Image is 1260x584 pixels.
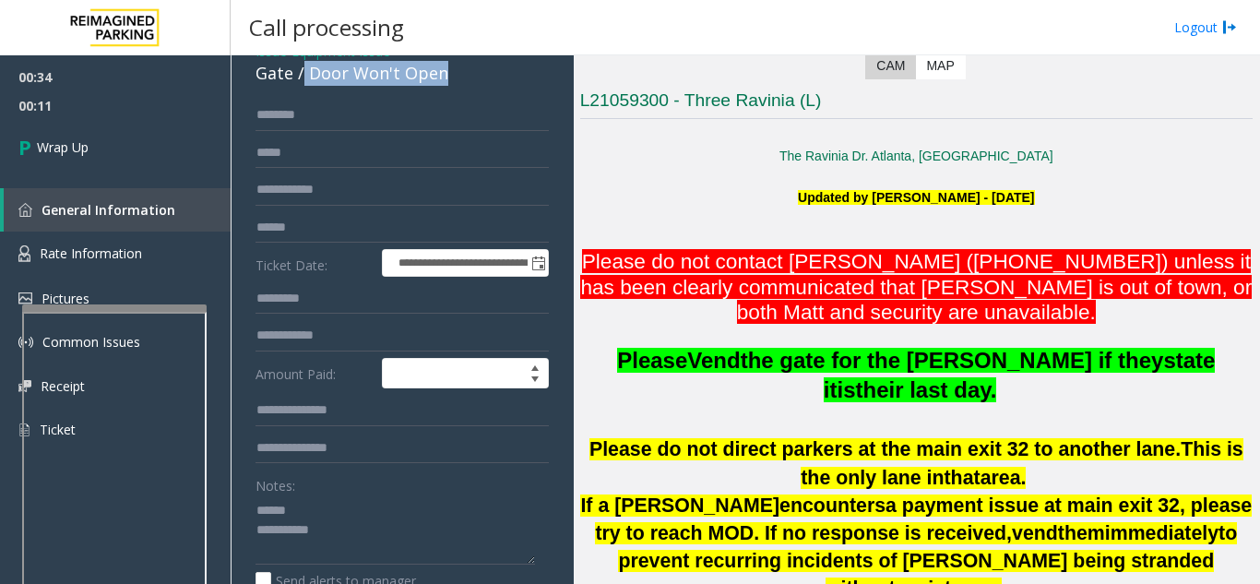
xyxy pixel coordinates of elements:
[856,377,997,402] span: their last day.
[18,422,30,438] img: 'icon'
[1222,18,1237,37] img: logout
[1058,522,1105,544] span: them
[915,53,965,79] label: Map
[4,188,231,232] a: General Information
[1174,18,1237,37] a: Logout
[838,377,856,402] span: is
[589,438,1175,460] span: Please do not direct parkers at the main exit 32 to another lane
[18,335,33,350] img: 'icon'
[801,438,1242,488] span: This is the only lane in
[580,89,1253,119] h3: L21059300 - Three Ravinia (L)
[1012,522,1058,545] span: vend
[687,348,740,373] span: Vend
[256,61,549,86] div: Gate / Door Won't Open
[18,245,30,262] img: 'icon'
[18,292,32,304] img: 'icon'
[779,149,1053,163] a: The Ravinia Dr. Atlanta, [GEOGRAPHIC_DATA]
[522,374,548,388] span: Decrease value
[37,137,89,157] span: Wrap Up
[824,377,838,403] span: it
[40,244,142,262] span: Rate Information
[256,470,295,495] label: Notes:
[779,495,886,517] span: encounters
[595,495,1252,544] span: a payment issue at main exit 32, please try to reach MOD. If no response is received,
[865,53,916,79] label: CAM
[522,359,548,374] span: Increase value
[945,467,981,490] span: that
[251,249,377,277] label: Ticket Date:
[240,5,413,50] h3: Call processing
[18,380,31,392] img: 'icon'
[251,358,377,389] label: Amount Paid:
[1105,522,1218,544] span: immediately
[1175,438,1181,460] span: .
[741,348,1164,373] span: the gate for the [PERSON_NAME] if they
[981,467,1027,489] span: area.
[287,42,390,60] span: -
[580,249,1252,324] font: Please do not contact [PERSON_NAME] ([PHONE_NUMBER]) unless it has been clearly communicated that...
[1163,348,1215,373] span: state
[580,495,779,517] span: If a [PERSON_NAME]
[18,203,32,217] img: 'icon'
[42,201,175,219] span: General Information
[617,348,687,373] span: Please
[528,250,548,276] span: Toggle popup
[798,190,1034,205] span: Updated by [PERSON_NAME] - [DATE]
[42,290,89,307] span: Pictures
